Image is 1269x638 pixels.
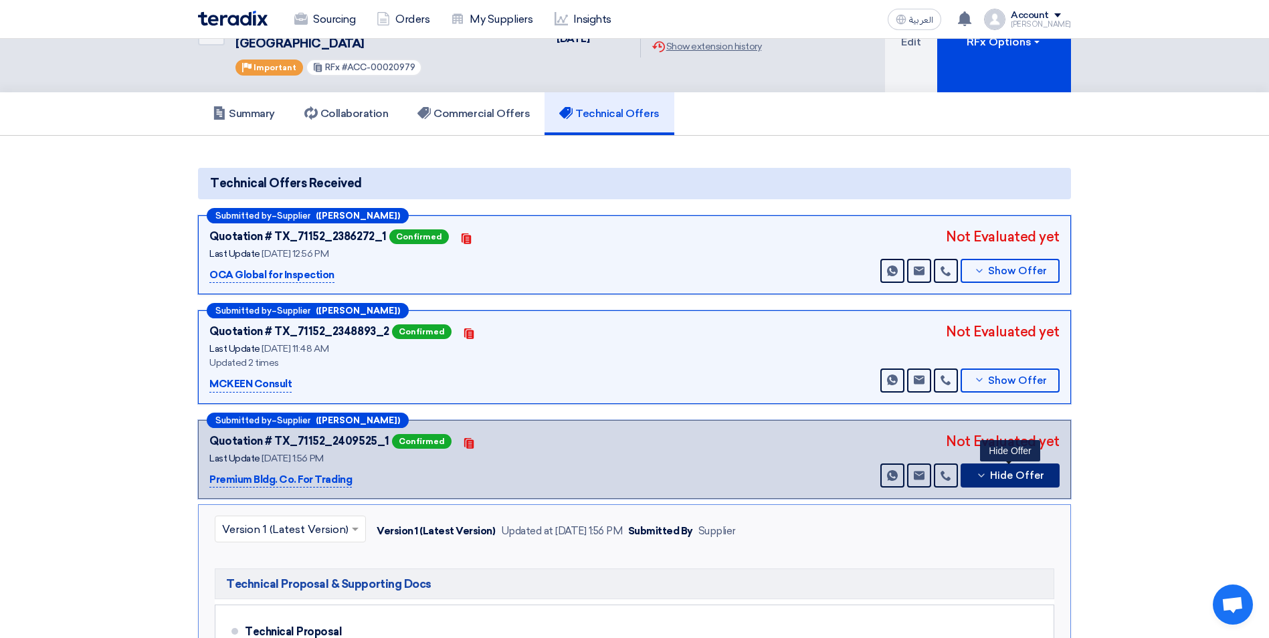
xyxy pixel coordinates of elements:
[316,306,400,315] b: ([PERSON_NAME])
[209,229,387,245] div: Quotation # TX_71152_2386272_1
[990,471,1044,481] span: Hide Offer
[254,63,296,72] span: Important
[209,324,389,340] div: Quotation # TX_71152_2348893_2
[316,416,400,425] b: ([PERSON_NAME])
[209,356,544,370] div: Updated 2 times
[389,229,449,244] span: Confirmed
[392,434,452,449] span: Confirmed
[417,107,530,120] h5: Commercial Offers
[501,524,623,539] div: Updated at [DATE] 1:56 PM
[984,9,1005,30] img: profile_test.png
[316,211,400,220] b: ([PERSON_NAME])
[226,576,431,592] span: Technical Proposal & Supporting Docs
[262,248,328,259] span: [DATE] 12:56 PM
[215,416,272,425] span: Submitted by
[544,5,622,34] a: Insights
[198,92,290,135] a: Summary
[209,268,334,284] p: OCA Global for Inspection
[215,306,272,315] span: Submitted by
[213,107,275,120] h5: Summary
[440,5,543,34] a: My Suppliers
[325,62,340,72] span: RFx
[377,524,496,539] div: Version 1 (Latest Version)
[698,524,736,539] div: Supplier
[1011,21,1071,28] div: [PERSON_NAME]
[403,92,545,135] a: Commercial Offers
[277,306,310,315] span: Supplier
[277,211,310,220] span: Supplier
[262,453,323,464] span: [DATE] 1:56 PM
[215,211,272,220] span: Submitted by
[961,368,1060,393] button: Show Offer
[209,343,260,354] span: Last Update
[988,376,1047,386] span: Show Offer
[628,524,693,539] div: Submitted By
[559,107,659,120] h5: Technical Offers
[207,208,409,223] div: –
[909,15,933,25] span: العربية
[262,343,328,354] span: [DATE] 11:48 AM
[946,227,1060,247] div: Not Evaluated yet
[980,440,1040,461] div: Hide Offer
[946,431,1060,451] div: Not Evaluated yet
[366,5,440,34] a: Orders
[209,433,389,449] div: Quotation # TX_71152_2409525_1
[304,107,389,120] h5: Collaboration
[961,259,1060,283] button: Show Offer
[557,31,629,47] div: [DATE]
[209,453,260,464] span: Last Update
[207,413,409,428] div: –
[209,248,260,259] span: Last Update
[1213,584,1253,625] div: Open chat
[652,39,761,54] div: Show extension history
[209,472,352,488] p: Premium Bldg. Co. For Trading
[207,303,409,318] div: –
[290,92,403,135] a: Collaboration
[946,322,1060,342] div: Not Evaluated yet
[988,266,1047,276] span: Show Offer
[545,92,674,135] a: Technical Offers
[342,62,415,72] span: #ACC-00020979
[392,324,452,339] span: Confirmed
[198,11,268,26] img: Teradix logo
[210,175,362,193] span: Technical Offers Received
[961,463,1060,488] button: Hide Offer
[967,34,1042,50] div: RFx Options
[888,9,941,30] button: العربية
[209,377,292,393] p: MCKEEN Consult
[1011,10,1049,21] div: Account
[277,416,310,425] span: Supplier
[284,5,366,34] a: Sourcing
